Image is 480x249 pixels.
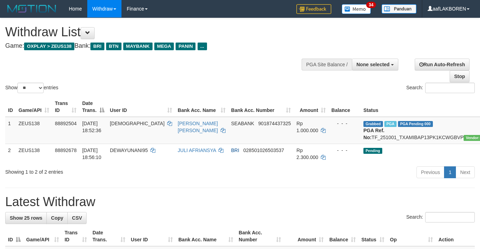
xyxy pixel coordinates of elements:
[128,226,176,246] th: User ID: activate to sort column ascending
[62,226,90,246] th: Trans ID: activate to sort column ascending
[5,83,58,93] label: Show entries
[5,97,16,117] th: ID
[415,59,470,70] a: Run Auto-Refresh
[5,43,313,50] h4: Game: Bank:
[326,226,359,246] th: Balance: activate to sort column ascending
[5,25,313,39] h1: Withdraw List
[176,43,195,50] span: PANIN
[24,43,74,50] span: OXPLAY > ZEUS138
[175,97,228,117] th: Bank Acc. Name: activate to sort column ascending
[296,121,318,133] span: Rp 1.000.000
[110,148,148,153] span: DEWAYUNANI95
[228,97,294,117] th: Bank Acc. Number: activate to sort column ascending
[363,148,382,154] span: Pending
[296,4,331,14] img: Feedback.jpg
[5,3,58,14] img: MOTION_logo.png
[5,212,47,224] a: Show 25 rows
[359,226,387,246] th: Status: activate to sort column ascending
[231,148,239,153] span: BRI
[5,195,475,209] h1: Latest Withdraw
[425,212,475,222] input: Search:
[231,121,254,126] span: SEABANK
[444,166,456,178] a: 1
[107,97,175,117] th: User ID: activate to sort column ascending
[67,212,87,224] a: CSV
[243,148,284,153] span: Copy 028501026503537 to clipboard
[72,215,82,221] span: CSV
[294,97,328,117] th: Amount: activate to sort column ascending
[406,83,475,93] label: Search:
[5,144,16,164] td: 2
[110,121,165,126] span: [DEMOGRAPHIC_DATA]
[90,226,128,246] th: Date Trans.: activate to sort column ascending
[16,144,52,164] td: ZEUS138
[366,2,376,8] span: 34
[331,147,358,154] div: - - -
[79,97,107,117] th: Date Trans.: activate to sort column descending
[90,43,104,50] span: BRI
[178,121,218,133] a: [PERSON_NAME] [PERSON_NAME]
[16,117,52,144] td: ZEUS138
[387,226,436,246] th: Op: activate to sort column ascending
[178,148,216,153] a: JULI AFRIANSYA
[82,121,101,133] span: [DATE] 18:52:36
[5,166,195,175] div: Showing 1 to 2 of 2 entries
[82,148,101,160] span: [DATE] 18:56:10
[284,226,327,246] th: Amount: activate to sort column ascending
[331,120,358,127] div: - - -
[17,83,44,93] select: Showentries
[154,43,174,50] span: MEGA
[450,70,470,82] a: Stop
[176,226,236,246] th: Bank Acc. Name: activate to sort column ascending
[123,43,153,50] span: MAYBANK
[52,97,79,117] th: Trans ID: activate to sort column ascending
[5,226,23,246] th: ID: activate to sort column descending
[46,212,68,224] a: Copy
[106,43,121,50] span: BTN
[416,166,444,178] a: Previous
[406,212,475,222] label: Search:
[51,215,63,221] span: Copy
[10,215,42,221] span: Show 25 rows
[352,59,398,70] button: None selected
[236,226,284,246] th: Bank Acc. Number: activate to sort column ascending
[258,121,291,126] span: Copy 901874437325 to clipboard
[425,83,475,93] input: Search:
[302,59,352,70] div: PGA Site Balance /
[55,148,76,153] span: 88892678
[398,121,433,127] span: PGA Pending
[5,117,16,144] td: 1
[356,62,390,67] span: None selected
[296,148,318,160] span: Rp 2.300.000
[55,121,76,126] span: 88892504
[436,226,475,246] th: Action
[456,166,475,178] a: Next
[198,43,207,50] span: ...
[328,97,361,117] th: Balance
[382,4,416,14] img: panduan.png
[363,128,384,140] b: PGA Ref. No:
[384,121,397,127] span: Marked by aafanarl
[363,121,383,127] span: Grabbed
[342,4,371,14] img: Button%20Memo.svg
[23,226,62,246] th: Game/API: activate to sort column ascending
[16,97,52,117] th: Game/API: activate to sort column ascending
